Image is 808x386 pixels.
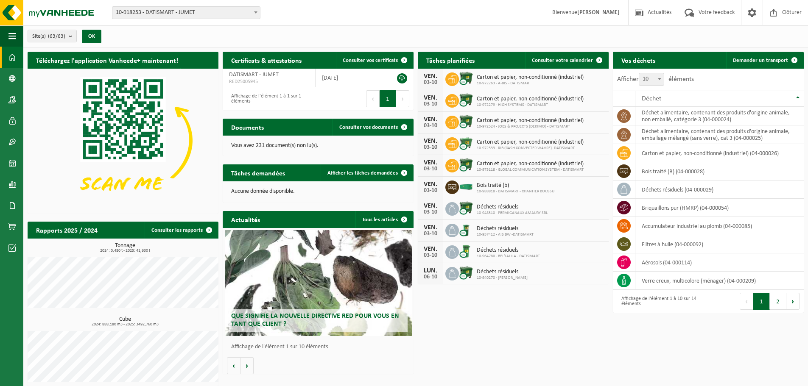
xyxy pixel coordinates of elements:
[635,199,804,217] td: briquaillons pur (HMRP) (04-000054)
[327,170,398,176] span: Afficher les tâches demandées
[477,161,584,167] span: Carton et papier, non-conditionné (industriel)
[753,293,770,310] button: 1
[770,293,786,310] button: 2
[477,211,548,216] span: 10-948310 - PERMIGANAUX AMAURY SRL
[477,124,584,129] span: 10-972524 - JOBS & PROJECTS (DEKIMO) - DATISMART
[477,275,528,280] span: 10-940270 - [PERSON_NAME]
[32,317,218,327] h3: Cube
[112,6,260,19] span: 10-918253 - DATISMART - JUMET
[477,139,584,146] span: Carton et papier, non-conditionné (industriel)
[422,166,439,172] div: 03-10
[422,253,439,258] div: 03-10
[635,181,804,199] td: déchets résiduels (04-000029)
[477,146,584,151] span: 10-972533 - RIB (CASH CONVECTER WAVRE)- DATISMART
[28,52,187,68] h2: Téléchargez l'application Vanheede+ maintenant!
[339,125,398,130] span: Consulter vos documents
[422,123,439,129] div: 03-10
[477,269,528,275] span: Déchets résiduels
[459,158,473,172] img: WB-1100-CU
[459,183,473,190] img: HK-XC-30-GN-00
[396,90,409,107] button: Next
[422,181,439,188] div: VEN.
[459,93,473,107] img: WB-1100-CU
[422,203,439,209] div: VEN.
[422,138,439,144] div: VEN.
[635,162,804,181] td: bois traité (B) (04-000028)
[635,144,804,162] td: carton et papier, non-conditionné (industriel) (04-000026)
[577,9,620,16] strong: [PERSON_NAME]
[366,90,380,107] button: Previous
[642,95,661,102] span: Déchet
[145,222,218,239] a: Consulter les rapports
[639,73,664,85] span: 10
[459,201,473,215] img: WB-1100-CU
[422,267,439,274] div: LUN.
[223,211,268,228] h2: Actualités
[477,74,584,81] span: Carton et papier, non-conditionné (industriel)
[477,247,540,254] span: Déchets résiduels
[617,292,704,311] div: Affichage de l'élément 1 à 10 sur 14 éléments
[28,30,77,42] button: Site(s)(63/63)
[477,167,584,172] span: 10-975118 - GLOBAL COMMUNICATION SYSTEM - DATISMART
[635,107,804,125] td: déchet alimentaire, contenant des produits d'origine animale, non emballé, catégorie 3 (04-000024)
[635,253,804,272] td: aérosols (04-000114)
[617,76,694,83] label: Afficher éléments
[223,164,294,181] h2: Tâches demandées
[477,182,554,189] span: Bois traité (b)
[225,230,412,336] a: Que signifie la nouvelle directive RED pour vous en tant que client ?
[459,244,473,258] img: WB-0240-CU
[635,217,804,235] td: accumulateur industriel au plomb (04-000085)
[112,7,260,19] span: 10-918253 - DATISMART - JUMET
[231,313,399,328] span: Que signifie la nouvelle directive RED pour vous en tant que client ?
[343,58,398,63] span: Consulter vos certificats
[231,189,405,194] p: Aucune donnée disponible.
[525,52,608,69] a: Consulter votre calendrier
[28,222,106,238] h2: Rapports 2025 / 2024
[422,246,439,253] div: VEN.
[477,117,584,124] span: Carton et papier, non-conditionné (industriel)
[333,119,413,136] a: Consulter vos documents
[459,71,473,86] img: WB-1100-CU
[32,243,218,253] h3: Tonnage
[422,94,439,101] div: VEN.
[477,81,584,86] span: 10-972263 - A-BIS - DATISMART
[316,69,376,87] td: [DATE]
[48,33,65,39] count: (63/63)
[477,103,584,108] span: 10-972279 - HIGH SYSTEMS - DATISMART
[82,30,101,43] button: OK
[422,209,439,215] div: 03-10
[786,293,800,310] button: Next
[740,293,753,310] button: Previous
[28,69,218,212] img: Download de VHEPlus App
[477,254,540,259] span: 10-964780 - BEL'LALLIA - DATISMART
[422,73,439,80] div: VEN.
[418,52,483,68] h2: Tâches planifiées
[355,211,413,228] a: Tous les articles
[231,143,405,149] p: Vous avez 231 document(s) non lu(s).
[380,90,396,107] button: 1
[635,235,804,253] td: filtres à huile (04-000092)
[321,164,413,181] a: Afficher les tâches demandées
[733,58,788,63] span: Demander un transport
[477,189,554,194] span: 10-988818 - DATISMART - CHANTIER BOUSSU
[240,357,254,374] button: Volgende
[459,136,473,150] img: WB-0660-CU
[459,114,473,129] img: WB-1100-CU
[231,344,409,350] p: Affichage de l'élément 1 sur 10 éléments
[422,80,439,86] div: 03-10
[223,119,272,135] h2: Documents
[422,101,439,107] div: 03-10
[32,322,218,327] span: 2024: 888,180 m3 - 2025: 3492,760 m3
[477,225,534,232] span: Déchets résiduels
[532,58,593,63] span: Consulter votre calendrier
[422,224,439,231] div: VEN.
[229,78,309,85] span: RED25005945
[422,231,439,237] div: 03-10
[613,52,664,68] h2: Vos déchets
[422,159,439,166] div: VEN.
[336,52,413,69] a: Consulter vos certificats
[32,249,218,253] span: 2024: 0,480 t - 2025: 41,630 t
[223,52,310,68] h2: Certificats & attestations
[477,232,534,237] span: 10-957412 - AIS BW -DATISMART
[477,96,584,103] span: Carton et papier, non-conditionné (industriel)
